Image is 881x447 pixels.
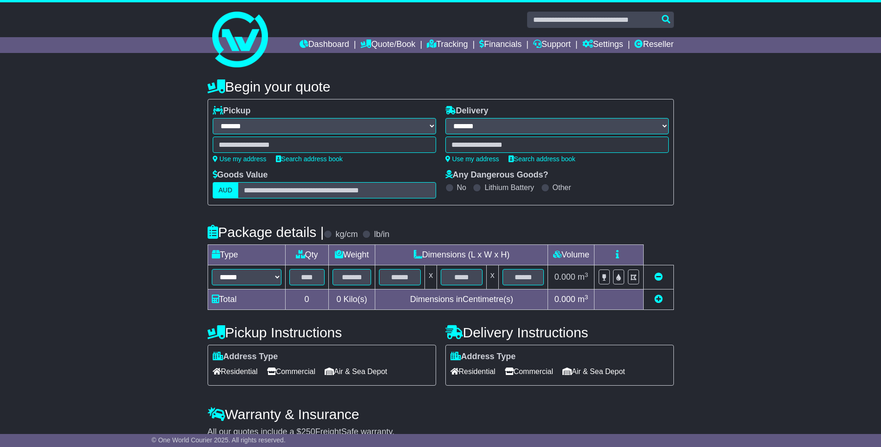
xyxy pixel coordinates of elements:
label: Pickup [213,106,251,116]
td: Weight [328,245,375,265]
a: Support [533,37,571,53]
sup: 3 [585,271,588,278]
label: Goods Value [213,170,268,180]
td: Dimensions (L x W x H) [375,245,548,265]
td: Kilo(s) [328,289,375,310]
span: Residential [450,364,496,379]
h4: Warranty & Insurance [208,407,674,422]
td: Dimensions in Centimetre(s) [375,289,548,310]
span: © One World Courier 2025. All rights reserved. [151,436,286,444]
h4: Delivery Instructions [445,325,674,340]
label: Address Type [213,352,278,362]
sup: 3 [585,294,588,301]
a: Use my address [213,155,267,163]
label: AUD [213,182,239,198]
label: Lithium Battery [484,183,534,192]
span: 0.000 [555,295,575,304]
a: Search address book [509,155,575,163]
a: Add new item [654,295,663,304]
label: Any Dangerous Goods? [445,170,548,180]
td: Type [208,245,285,265]
span: 250 [301,427,315,436]
label: Delivery [445,106,489,116]
label: lb/in [374,230,389,240]
a: Use my address [445,155,499,163]
span: Commercial [505,364,553,379]
h4: Pickup Instructions [208,325,436,340]
a: Search address book [276,155,343,163]
a: Reseller [634,37,673,53]
span: m [578,295,588,304]
span: m [578,272,588,282]
a: Dashboard [300,37,349,53]
a: Settings [582,37,623,53]
td: x [486,265,498,289]
label: Other [553,183,571,192]
td: x [425,265,437,289]
td: Qty [285,245,328,265]
span: Air & Sea Depot [562,364,625,379]
span: Commercial [267,364,315,379]
h4: Begin your quote [208,79,674,94]
span: 0.000 [555,272,575,282]
span: Air & Sea Depot [325,364,387,379]
h4: Package details | [208,224,324,240]
span: Residential [213,364,258,379]
label: No [457,183,466,192]
td: 0 [285,289,328,310]
label: Address Type [450,352,516,362]
span: 0 [336,295,341,304]
a: Tracking [427,37,468,53]
td: Total [208,289,285,310]
a: Quote/Book [360,37,415,53]
a: Financials [479,37,522,53]
label: kg/cm [335,230,358,240]
a: Remove this item [654,272,663,282]
td: Volume [548,245,594,265]
div: All our quotes include a $ FreightSafe warranty. [208,427,674,437]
